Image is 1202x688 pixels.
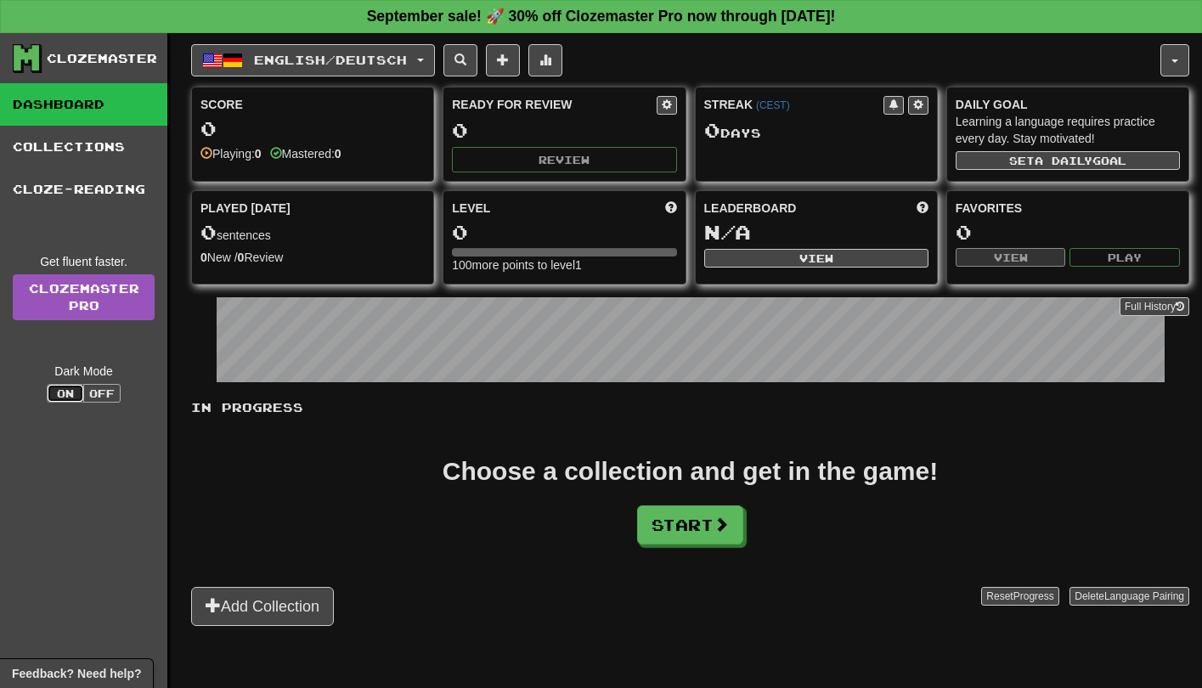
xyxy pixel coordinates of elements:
div: Daily Goal [956,96,1180,113]
button: View [956,248,1066,267]
div: Learning a language requires practice every day. Stay motivated! [956,113,1180,147]
div: Dark Mode [13,363,155,380]
button: Add Collection [191,587,334,626]
button: More stats [528,44,562,76]
span: Language Pairing [1104,590,1184,602]
span: 0 [200,220,217,244]
div: Playing: [200,145,262,162]
div: New / Review [200,249,425,266]
p: In Progress [191,399,1189,416]
strong: 0 [238,251,245,264]
button: DeleteLanguage Pairing [1069,587,1189,606]
button: Seta dailygoal [956,151,1180,170]
button: View [704,249,928,268]
span: Score more points to level up [665,200,677,217]
div: Get fluent faster. [13,253,155,270]
strong: September sale! 🚀 30% off Clozemaster Pro now through [DATE]! [367,8,836,25]
div: Favorites [956,200,1180,217]
button: On [47,384,84,403]
div: Mastered: [270,145,341,162]
div: Clozemaster [47,50,157,67]
div: Ready for Review [452,96,656,113]
div: 0 [452,222,676,243]
button: Play [1069,248,1180,267]
button: Start [637,505,743,544]
a: (CEST) [756,99,790,111]
button: ResetProgress [981,587,1058,606]
span: a daily [1035,155,1092,166]
span: 0 [704,118,720,142]
span: Open feedback widget [12,665,141,682]
div: 0 [452,120,676,141]
div: sentences [200,222,425,244]
button: English/Deutsch [191,44,435,76]
button: Search sentences [443,44,477,76]
span: Progress [1013,590,1054,602]
strong: 0 [200,251,207,264]
div: 100 more points to level 1 [452,257,676,274]
div: Streak [704,96,883,113]
span: English / Deutsch [254,53,407,67]
strong: 0 [335,147,341,161]
span: N/A [704,220,751,244]
button: Review [452,147,676,172]
button: Add sentence to collection [486,44,520,76]
div: Choose a collection and get in the game! [443,459,938,484]
span: Played [DATE] [200,200,291,217]
div: 0 [956,222,1180,243]
div: 0 [200,118,425,139]
div: Day s [704,120,928,142]
a: ClozemasterPro [13,274,155,320]
div: Score [200,96,425,113]
span: Level [452,200,490,217]
strong: 0 [255,147,262,161]
span: Leaderboard [704,200,797,217]
span: This week in points, UTC [917,200,928,217]
button: Full History [1120,297,1189,316]
button: Off [83,384,121,403]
